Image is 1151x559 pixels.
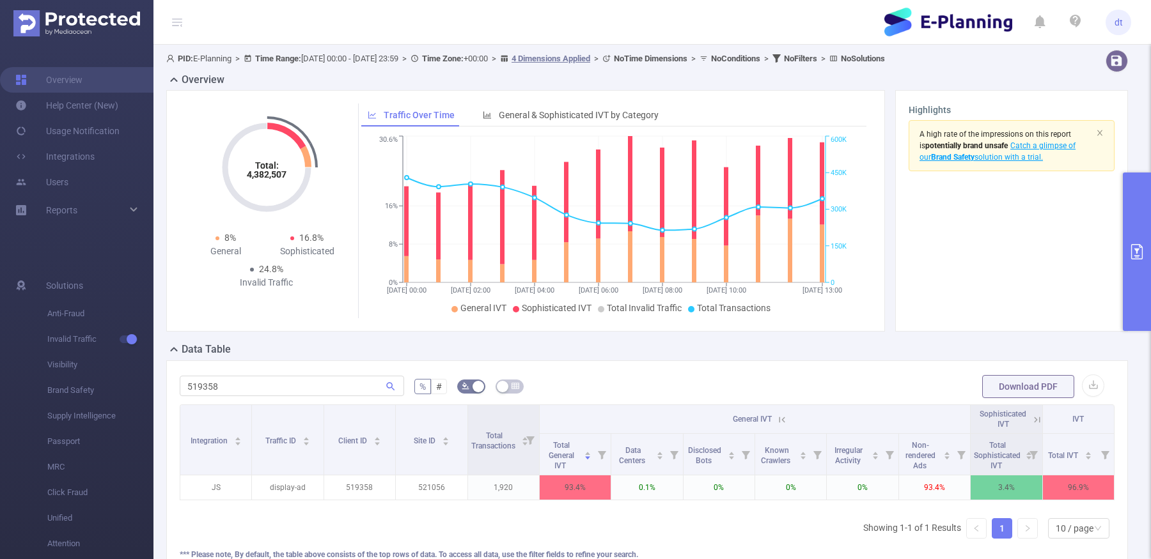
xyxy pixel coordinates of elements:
[442,440,449,444] i: icon: caret-down
[451,286,490,295] tspan: [DATE] 02:00
[761,446,792,465] span: Known Crawlers
[1115,10,1123,35] span: dt
[15,93,118,118] a: Help Center (New)
[13,10,140,36] img: Protected Media
[1024,525,1031,532] i: icon: right
[684,475,755,500] p: 0%
[512,382,519,390] i: icon: table
[707,286,746,295] tspan: [DATE] 10:00
[460,303,506,313] span: General IVT
[920,130,1071,139] span: A high rate of the impressions on this report
[688,446,721,465] span: Disclosed Bots
[982,375,1074,398] button: Download PDF
[47,326,153,352] span: Invalid Traffic
[224,233,236,243] span: 8%
[166,54,885,63] span: E-Planning [DATE] 00:00 - [DATE] 23:59 +00:00
[863,518,961,539] li: Showing 1-1 of 1 Results
[488,54,500,63] span: >
[944,454,951,458] i: icon: caret-down
[47,378,153,403] span: Brand Safety
[800,454,807,458] i: icon: caret-down
[872,450,879,457] div: Sort
[338,436,369,445] span: Client ID
[373,435,380,439] i: icon: caret-up
[180,376,404,396] input: Search...
[966,518,987,539] li: Previous Page
[593,434,611,475] i: Filter menu
[971,475,1042,500] p: 3.4%
[1043,475,1115,500] p: 96.9%
[234,435,241,439] i: icon: caret-up
[15,169,68,195] a: Users
[579,286,618,295] tspan: [DATE] 06:00
[47,531,153,556] span: Attention
[265,436,298,445] span: Traffic ID
[943,450,951,457] div: Sort
[728,450,735,454] i: icon: caret-up
[1048,451,1080,460] span: Total IVT
[46,197,77,223] a: Reports
[607,303,682,313] span: Total Invalid Traffic
[436,381,442,392] span: #
[643,286,682,295] tspan: [DATE] 08:00
[881,434,898,475] i: Filter menu
[737,434,755,475] i: Filter menu
[920,141,1008,150] span: is
[247,169,286,180] tspan: 4,382,507
[656,450,664,457] div: Sort
[733,415,772,424] span: General IVT
[944,450,951,454] i: icon: caret-up
[521,405,539,475] i: Filter menu
[234,435,242,443] div: Sort
[302,435,310,443] div: Sort
[1094,525,1102,533] i: icon: down
[389,279,398,287] tspan: 0%
[831,169,847,177] tspan: 450K
[234,440,241,444] i: icon: caret-down
[398,54,411,63] span: >
[980,410,1026,429] span: Sophisticated IVT
[1017,518,1038,539] li: Next Page
[47,352,153,378] span: Visibility
[373,435,381,443] div: Sort
[872,454,879,458] i: icon: caret-down
[1085,450,1092,454] i: icon: caret-up
[180,475,251,500] p: JS
[808,434,826,475] i: Filter menu
[1096,129,1104,137] i: icon: close
[974,441,1021,470] span: Total Sophisticated IVT
[831,136,847,144] tspan: 600K
[1096,434,1114,475] i: Filter menu
[442,435,449,439] i: icon: caret-up
[267,245,348,258] div: Sophisticated
[252,475,323,500] p: display-ad
[512,54,590,63] u: 4 Dimensions Applied
[46,205,77,215] span: Reports
[385,202,398,210] tspan: 16%
[46,273,83,298] span: Solutions
[389,240,398,249] tspan: 8%
[499,110,659,120] span: General & Sophisticated IVT by Category
[584,450,591,454] i: icon: caret-up
[379,136,398,144] tspan: 30.6%
[611,475,682,500] p: 0.1%
[755,475,826,500] p: 0%
[254,160,278,171] tspan: Total:
[185,245,267,258] div: General
[226,276,308,289] div: Invalid Traffic
[368,111,377,119] i: icon: line-chart
[834,446,863,465] span: Irregular Activity
[191,436,230,445] span: Integration
[973,525,980,532] i: icon: left
[15,67,82,93] a: Overview
[1085,454,1092,458] i: icon: caret-down
[909,103,1115,117] h3: Highlights
[992,518,1012,539] li: 1
[831,206,847,214] tspan: 300K
[656,454,663,458] i: icon: caret-down
[255,54,301,63] b: Time Range:
[483,111,492,119] i: icon: bar-chart
[799,450,807,457] div: Sort
[47,505,153,531] span: Unified
[47,454,153,480] span: MRC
